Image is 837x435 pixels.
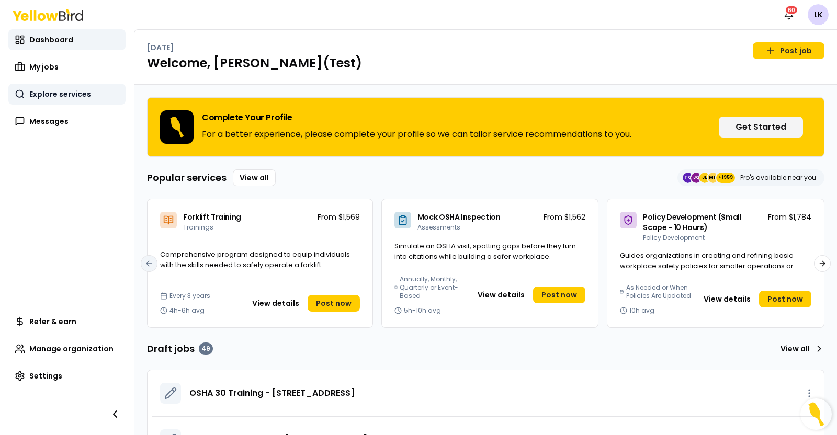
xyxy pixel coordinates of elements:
[8,84,126,105] a: Explore services
[183,223,213,232] span: Trainings
[8,365,126,386] a: Settings
[147,170,227,185] h3: Popular services
[29,62,59,72] span: My jobs
[417,212,501,222] span: Mock OSHA Inspection
[183,212,241,222] span: Forklift Training
[643,212,741,233] span: Policy Development (Small Scope - 10 Hours)
[471,287,531,303] button: View details
[147,97,824,157] div: Complete Your ProfileFor a better experience, please complete your profile so we can tailor servi...
[697,291,757,307] button: View details
[189,387,355,399] a: OSHA 30 Training - [STREET_ADDRESS]
[29,316,76,327] span: Refer & earn
[8,311,126,332] a: Refer & earn
[394,241,576,261] span: Simulate an OSHA visit, spotting gaps before they turn into citations while building a safer work...
[643,233,705,242] span: Policy Development
[778,4,799,25] button: 60
[147,341,213,356] h3: Draft jobs
[29,35,73,45] span: Dashboard
[199,342,213,355] div: 49
[8,111,126,132] a: Messages
[8,338,126,359] a: Manage organization
[8,56,126,77] a: My jobs
[533,287,585,303] a: Post now
[767,294,803,304] span: Post now
[626,283,693,300] span: As Needed or When Policies Are Updated
[29,344,114,354] span: Manage organization
[544,212,585,222] p: From $1,562
[147,42,174,53] p: [DATE]
[202,128,631,141] p: For a better experience, please complete your profile so we can tailor service recommendations to...
[753,42,824,59] a: Post job
[308,295,360,312] a: Post now
[699,173,710,183] span: JL
[29,371,62,381] span: Settings
[29,116,69,127] span: Messages
[8,29,126,50] a: Dashboard
[541,290,577,300] span: Post now
[417,223,460,232] span: Assessments
[160,249,350,270] span: Comprehensive program designed to equip individuals with the skills needed to safely operate a fo...
[719,117,803,138] button: Get Started
[691,173,702,183] span: JG
[740,174,816,182] p: Pro's available near you
[785,5,798,15] div: 60
[768,212,811,222] p: From $1,784
[808,4,829,25] span: LK
[629,306,654,315] span: 10h avg
[246,295,306,312] button: View details
[683,173,693,183] span: TC
[759,291,811,307] a: Post now
[400,275,467,300] span: Annually, Monthly, Quarterly or Event-Based
[800,398,832,430] button: Open Resource Center
[708,173,718,183] span: MH
[29,89,91,99] span: Explore services
[318,212,360,222] p: From $1,569
[316,298,352,308] span: Post now
[620,250,798,281] span: Guides organizations in creating and refining basic workplace safety policies for smaller operati...
[147,55,824,72] h1: Welcome, [PERSON_NAME](Test)
[169,292,210,300] span: Every 3 years
[169,306,205,315] span: 4h-6h avg
[202,113,631,122] h3: Complete Your Profile
[718,173,733,183] span: +1959
[404,306,441,315] span: 5h-10h avg
[233,169,276,186] a: View all
[776,340,824,357] a: View all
